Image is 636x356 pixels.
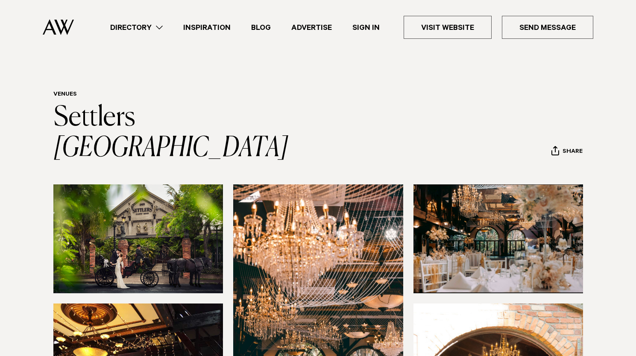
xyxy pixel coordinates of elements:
[502,16,593,39] a: Send Message
[53,91,77,98] a: Venues
[551,146,583,158] button: Share
[53,104,288,162] a: Settlers [GEOGRAPHIC_DATA]
[43,19,74,35] img: Auckland Weddings Logo
[342,22,390,33] a: Sign In
[173,22,241,33] a: Inspiration
[281,22,342,33] a: Advertise
[241,22,281,33] a: Blog
[100,22,173,33] a: Directory
[563,148,583,156] span: Share
[404,16,492,39] a: Visit Website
